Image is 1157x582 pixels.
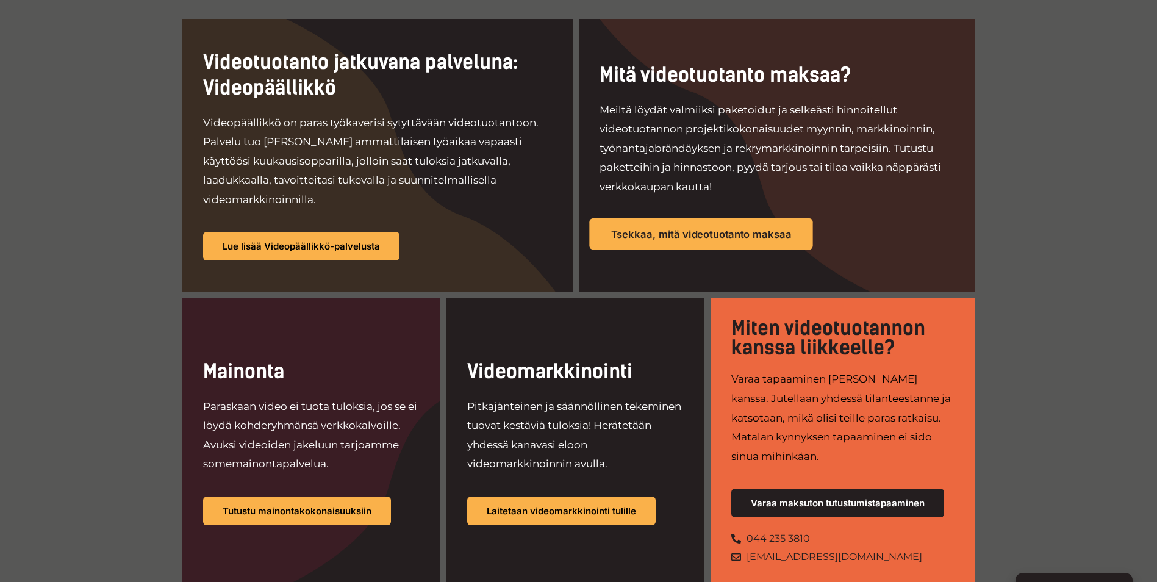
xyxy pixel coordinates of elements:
h2: Mainonta [203,359,420,385]
a: [EMAIL_ADDRESS][DOMAIN_NAME] [731,548,954,566]
h2: Mitä videotuotanto maksaa? [600,63,955,88]
p: Paraskaan video ei tuota tuloksia, jos se ei löydä kohderyhmänsä verkkokalvoille. Avuksi videoide... [203,397,420,474]
h2: Videomarkkinointi [467,359,684,385]
a: Tutustu mainontakokonaisuuksiin [203,497,391,525]
a: Tsekkaa, mitä videotuotanto maksaa [589,218,812,250]
span: Tutustu mainontakokonaisuuksiin [223,506,371,516]
p: Miten videotuotannon kanssa liikkeelle? [731,318,954,357]
p: Varaa tapaaminen [PERSON_NAME] kanssa. Jutellaan yhdessä tilanteestanne ja katsotaan, mikä olisi ... [731,370,954,466]
p: Meiltä löydät valmiiksi paketoidut ja selkeästi hinnoitellut videotuotannon projektikokonaisuudet... [600,101,955,197]
a: Laitetaan videomarkkinointi tulille [467,497,656,525]
span: Lue lisää Videopäällikkö-palvelusta [223,242,380,251]
span: 044 235 3810 [743,530,810,548]
h2: Videotuotanto jatkuvana palveluna: Videopäällikkö [203,50,552,101]
span: Laitetaan videomarkkinointi tulille [487,506,636,516]
a: Lue lisää Videopäällikkö-palvelusta [203,232,399,260]
span: Varaa maksuton tutustumistapaaminen [751,498,925,508]
span: [EMAIL_ADDRESS][DOMAIN_NAME] [743,548,922,566]
a: 044 235 3810 [731,530,954,548]
p: Videopäällikkö on paras työkaverisi sytyttävään videotuotantoon. Palvelu tuo [PERSON_NAME] ammatt... [203,113,552,210]
span: Tsekkaa, mitä videotuotanto maksaa [611,229,791,239]
p: Pitkäjänteinen ja säännöllinen tekeminen tuovat kestäviä tuloksia! Herätetään yhdessä kanavasi el... [467,397,684,474]
a: Varaa maksuton tutustumistapaaminen [731,489,944,517]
